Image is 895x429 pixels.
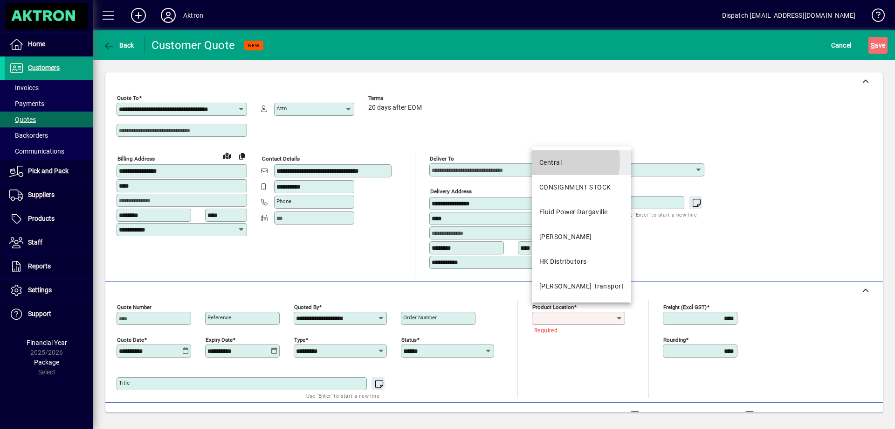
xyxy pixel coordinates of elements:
[865,2,883,32] a: Knowledge Base
[539,207,608,217] div: Fluid Power Dargaville
[871,42,874,49] span: S
[124,7,153,24] button: Add
[5,207,93,231] a: Products
[5,183,93,207] a: Suppliers
[5,160,93,183] a: Pick and Pack
[532,225,631,249] mat-option: HAMILTON
[430,155,454,162] mat-label: Deliver To
[756,411,810,420] label: Show Cost/Profit
[559,407,614,424] button: Product History
[183,8,203,23] div: Aktron
[9,116,36,123] span: Quotes
[117,336,144,343] mat-label: Quote date
[368,95,424,101] span: Terms
[28,64,60,71] span: Customers
[815,407,862,424] button: Product
[5,231,93,254] a: Staff
[532,249,631,274] mat-option: HK Distributors
[5,127,93,143] a: Backorders
[28,215,55,222] span: Products
[117,95,139,101] mat-label: Quote To
[539,232,592,242] div: [PERSON_NAME]
[532,150,631,175] mat-option: Central
[663,336,686,343] mat-label: Rounding
[28,167,69,175] span: Pick and Pack
[831,38,852,53] span: Cancel
[5,279,93,302] a: Settings
[9,100,44,107] span: Payments
[28,239,42,246] span: Staff
[276,198,291,204] mat-label: Phone
[5,80,93,96] a: Invoices
[539,183,611,192] div: CONSIGNMENT STOCK
[207,314,231,321] mat-label: Reference
[28,40,45,48] span: Home
[119,380,130,386] mat-label: Title
[28,191,55,198] span: Suppliers
[294,303,319,310] mat-label: Quoted by
[248,42,260,49] span: NEW
[117,303,151,310] mat-label: Quote number
[294,336,305,343] mat-label: Type
[539,257,587,267] div: HK Distributors
[722,8,855,23] div: Dispatch [EMAIL_ADDRESS][DOMAIN_NAME]
[871,38,885,53] span: ave
[27,339,67,346] span: Financial Year
[151,38,235,53] div: Customer Quote
[206,336,233,343] mat-label: Expiry date
[819,408,857,423] span: Product
[306,390,379,401] mat-hint: Use 'Enter' to start a new line
[663,303,707,310] mat-label: Freight (excl GST)
[28,262,51,270] span: Reports
[532,175,631,200] mat-option: CONSIGNMENT STOCK
[28,310,51,317] span: Support
[9,148,64,155] span: Communications
[532,274,631,299] mat-option: T. Croft Transport
[5,255,93,278] a: Reports
[234,148,249,163] button: Copy to Delivery address
[101,37,137,54] button: Back
[368,104,422,112] span: 20 days after EOM
[829,37,854,54] button: Cancel
[5,96,93,112] a: Payments
[401,336,417,343] mat-label: Status
[9,84,39,91] span: Invoices
[532,303,574,310] mat-label: Product location
[103,42,134,49] span: Back
[539,281,624,291] div: [PERSON_NAME] Transport
[220,148,234,163] a: View on map
[93,37,145,54] app-page-header-button: Back
[5,33,93,56] a: Home
[5,302,93,326] a: Support
[5,112,93,127] a: Quotes
[153,7,183,24] button: Profile
[624,209,697,220] mat-hint: Use 'Enter' to start a new line
[403,314,437,321] mat-label: Order number
[532,200,631,225] mat-option: Fluid Power Dargaville
[868,37,888,54] button: Save
[641,411,729,420] label: Show Line Volumes/Weights
[28,286,52,294] span: Settings
[563,408,610,423] span: Product History
[276,105,287,112] mat-label: Attn
[9,132,48,139] span: Backorders
[5,143,93,159] a: Communications
[539,158,562,168] div: Central
[534,325,618,335] mat-error: Required
[34,359,59,366] span: Package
